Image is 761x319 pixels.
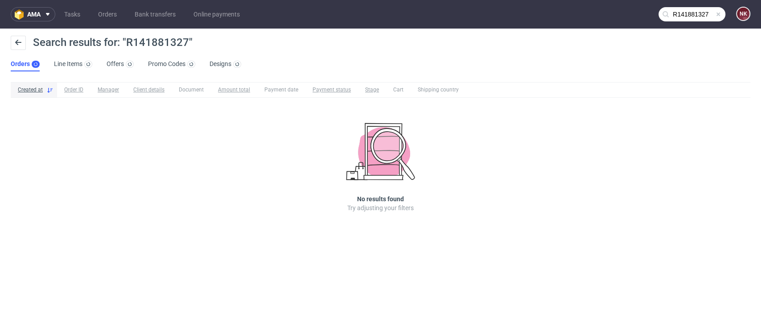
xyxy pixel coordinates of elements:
a: Orders [11,57,40,71]
button: ama [11,7,55,21]
span: ama [27,11,41,17]
span: Client details [133,86,165,94]
span: Payment status [313,86,351,94]
figcaption: NK [737,8,749,20]
a: Orders [93,7,122,21]
span: Payment date [264,86,298,94]
a: Offers [107,57,134,71]
a: Promo Codes [148,57,195,71]
a: Tasks [59,7,86,21]
h3: No results found [357,195,404,203]
a: Line Items [54,57,92,71]
img: logo [15,9,27,20]
span: Document [179,86,204,94]
p: Try adjusting your filters [347,203,414,212]
span: Order ID [64,86,83,94]
span: Amount total [218,86,250,94]
a: Bank transfers [129,7,181,21]
span: Cart [393,86,403,94]
a: Online payments [188,7,245,21]
span: Stage [365,86,379,94]
span: Shipping country [418,86,459,94]
span: Manager [98,86,119,94]
span: Search results for: "R141881327" [33,36,193,49]
a: Designs [210,57,241,71]
span: Created at [18,86,43,94]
